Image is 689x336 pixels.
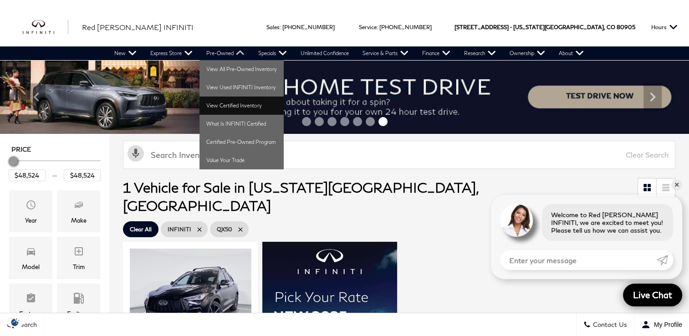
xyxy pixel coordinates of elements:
[19,309,42,319] div: Features
[82,23,194,31] span: Red [PERSON_NAME] INFINITI
[9,157,18,166] div: Maximum Price
[199,133,284,151] a: Certified Pre-Owned Program
[500,250,657,270] input: Enter your message
[199,46,251,60] a: Pre-Owned
[217,224,232,235] span: QX50
[415,46,457,60] a: Finance
[26,290,36,309] span: Features
[628,289,677,300] span: Live Chat
[552,46,591,60] a: About
[650,321,682,328] span: My Profile
[168,224,191,235] span: INFINITI
[282,24,335,31] a: [PHONE_NUMBER]
[9,284,52,326] div: FeaturesFeatures
[340,117,349,126] span: Go to slide 4
[199,151,284,169] a: Value Your Trade
[9,190,52,232] div: YearYear
[57,284,100,326] div: FueltypeFueltype
[67,309,90,319] div: Fueltype
[130,224,152,235] span: Clear All
[73,197,84,215] span: Make
[23,20,68,35] img: INFINITI
[128,145,144,162] svg: Click to toggle on voice search
[657,250,673,270] a: Submit
[503,46,552,60] a: Ownership
[9,153,101,181] div: Price
[199,60,284,78] a: View All Pre-Owned Inventory
[143,46,199,60] a: Express Store
[302,117,311,126] span: Go to slide 1
[500,204,533,237] img: Agent profile photo
[107,46,591,60] nav: Main Navigation
[199,115,284,133] a: What Is INFINITI Certified
[9,237,52,279] div: ModelModel
[634,313,689,336] button: Open user profile menu
[542,204,673,241] div: Welcome to Red [PERSON_NAME] INFINITI, we are excited to meet you! Please tell us how we can assi...
[199,97,284,115] a: View Certified Inventory
[591,321,627,329] span: Contact Us
[25,215,37,225] div: Year
[26,244,36,262] span: Model
[5,317,26,327] img: Opt-Out Icon
[643,83,662,111] div: Next
[454,24,635,31] a: [STREET_ADDRESS] • [US_STATE][GEOGRAPHIC_DATA], CO 80905
[359,24,377,31] span: Service
[327,117,337,126] span: Go to slide 3
[22,262,40,272] div: Model
[356,46,415,60] a: Service & Parts
[623,284,682,306] a: Live Chat
[607,8,615,46] span: CO
[14,321,37,329] span: Search
[647,8,682,46] button: Open the hours dropdown
[23,20,68,35] a: infiniti
[251,46,294,60] a: Specials
[617,8,635,46] span: 80905
[57,190,100,232] div: MakeMake
[9,169,46,181] input: Minimum
[5,317,26,327] section: Click to Open Cookie Consent Modal
[57,237,100,279] div: TrimTrim
[71,215,87,225] div: Make
[315,117,324,126] span: Go to slide 2
[379,24,432,31] a: [PHONE_NUMBER]
[82,22,194,33] a: Red [PERSON_NAME] INFINITI
[107,46,143,60] a: New
[64,169,101,181] input: Maximum
[26,197,36,215] span: Year
[73,290,84,309] span: Fueltype
[378,117,388,126] span: Go to slide 7
[457,46,503,60] a: Research
[73,244,84,262] span: Trim
[11,145,98,153] h5: Price
[123,179,478,214] span: 1 Vehicle for Sale in [US_STATE][GEOGRAPHIC_DATA], [GEOGRAPHIC_DATA]
[366,117,375,126] span: Go to slide 6
[513,8,605,46] span: [US_STATE][GEOGRAPHIC_DATA],
[280,24,281,31] span: :
[27,83,46,111] div: Previous
[73,262,85,272] div: Trim
[266,24,280,31] span: Sales
[353,117,362,126] span: Go to slide 5
[454,8,512,46] span: [STREET_ADDRESS] •
[199,78,284,97] a: View Used INFINITI Inventory
[377,24,378,31] span: :
[123,141,675,169] input: Search Inventory
[294,46,356,60] a: Unlimited Confidence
